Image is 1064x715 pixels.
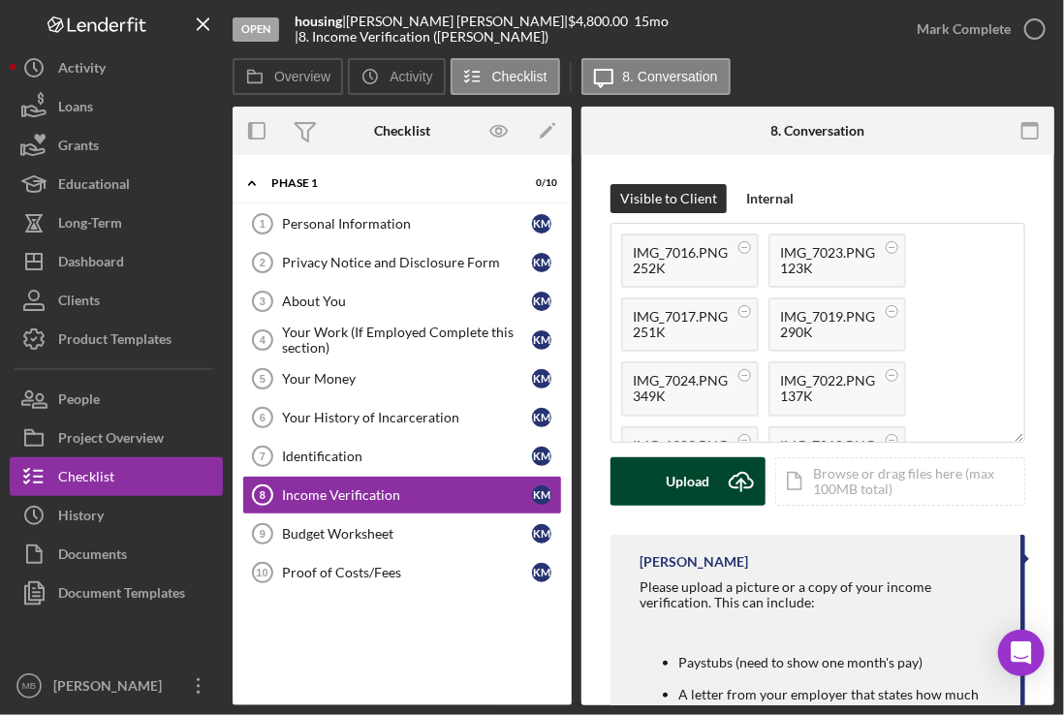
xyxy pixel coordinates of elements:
[58,87,93,131] div: Loans
[260,489,266,501] tspan: 8
[780,373,875,389] div: IMG_7022.PNG
[58,535,127,578] div: Documents
[10,535,223,574] button: Documents
[633,389,728,404] div: 349K
[771,123,865,139] div: 8. Conversation
[58,242,124,286] div: Dashboard
[451,58,560,95] button: Checklist
[633,325,728,340] div: 251K
[260,295,266,307] tspan: 3
[678,655,1001,670] li: Paystubs (need to show one month's pay)
[10,242,223,281] button: Dashboard
[532,214,551,233] div: K M
[260,412,266,423] tspan: 6
[242,476,562,514] a: 8Income VerificationKM
[610,457,766,506] button: Upload
[260,451,266,462] tspan: 7
[10,380,223,419] button: People
[295,29,548,45] div: | 8. Income Verification ([PERSON_NAME])
[374,123,430,139] div: Checklist
[532,408,551,427] div: K M
[242,282,562,321] a: 3About YouKM
[260,528,266,540] tspan: 9
[233,17,279,42] div: Open
[10,87,223,126] button: Loans
[22,681,36,692] text: MB
[780,245,875,261] div: IMG_7023.PNG
[492,69,548,84] label: Checklist
[282,526,532,542] div: Budget Worksheet
[58,457,114,501] div: Checklist
[282,565,532,580] div: Proof of Costs/Fees
[633,309,728,325] div: IMG_7017.PNG
[640,554,748,570] div: [PERSON_NAME]
[568,14,634,29] div: $4,800.00
[58,320,172,363] div: Product Templates
[610,184,727,213] button: Visible to Client
[623,69,718,84] label: 8. Conversation
[780,325,875,340] div: 290K
[532,447,551,466] div: K M
[532,485,551,505] div: K M
[633,438,728,453] div: IMG_1309.PNG
[10,48,223,87] button: Activity
[10,419,223,457] button: Project Overview
[271,177,509,189] div: Phase 1
[58,281,100,325] div: Clients
[58,165,130,208] div: Educational
[10,281,223,320] a: Clients
[242,321,562,359] a: 4Your Work (If Employed Complete this section)KM
[242,437,562,476] a: 7IdentificationKM
[634,14,669,29] div: 15 mo
[10,574,223,612] button: Document Templates
[522,177,557,189] div: 0 / 10
[10,126,223,165] button: Grants
[282,449,532,464] div: Identification
[581,58,731,95] button: 8. Conversation
[532,330,551,350] div: K M
[10,667,223,705] button: MB[PERSON_NAME]
[242,359,562,398] a: 5Your MoneyKM
[260,218,266,230] tspan: 1
[10,457,223,496] button: Checklist
[10,496,223,535] button: History
[10,203,223,242] button: Long-Term
[282,216,532,232] div: Personal Information
[10,320,223,358] button: Product Templates
[633,261,728,276] div: 252K
[532,292,551,311] div: K M
[48,667,174,710] div: [PERSON_NAME]
[58,419,164,462] div: Project Overview
[295,13,342,29] b: housing
[58,574,185,617] div: Document Templates
[532,563,551,582] div: K M
[260,257,266,268] tspan: 2
[58,48,106,92] div: Activity
[282,371,532,387] div: Your Money
[667,457,710,506] div: Upload
[242,553,562,592] a: 10Proof of Costs/FeesKM
[282,410,532,425] div: Your History of Incarceration
[10,165,223,203] button: Educational
[274,69,330,84] label: Overview
[260,334,266,346] tspan: 4
[348,58,445,95] button: Activity
[58,380,100,423] div: People
[633,373,728,389] div: IMG_7024.PNG
[917,10,1011,48] div: Mark Complete
[620,184,717,213] div: Visible to Client
[242,514,562,553] a: 9Budget WorksheetKM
